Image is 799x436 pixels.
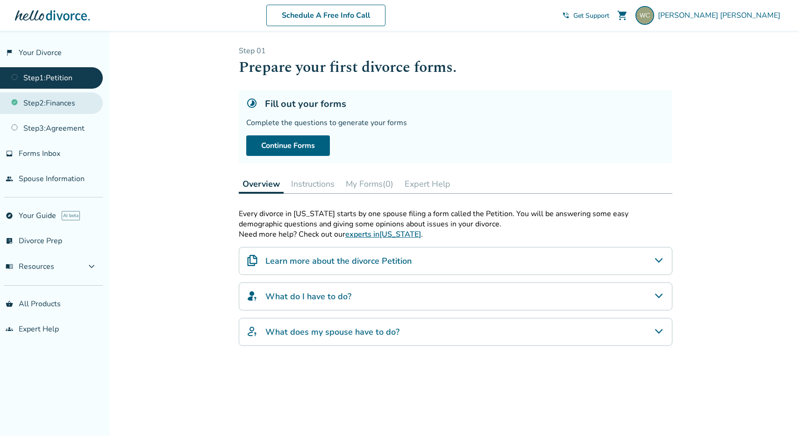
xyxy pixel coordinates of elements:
span: phone_in_talk [562,12,570,19]
span: people [6,175,13,183]
button: Overview [239,175,284,194]
div: Complete the questions to generate your forms [246,118,665,128]
img: What does my spouse have to do? [247,326,258,337]
p: Need more help? Check out our . [239,229,672,239]
h1: Prepare your first divorce forms. [239,56,672,79]
a: experts in[US_STATE] [345,229,421,239]
span: expand_more [86,261,97,272]
div: Learn more about the divorce Petition [239,247,672,275]
span: shopping_basket [6,300,13,308]
span: shopping_cart [617,10,628,21]
span: inbox [6,150,13,157]
button: Instructions [287,175,338,193]
span: menu_book [6,263,13,270]
span: [PERSON_NAME] [PERSON_NAME] [658,10,784,21]
h4: What do I have to do? [265,290,351,302]
span: Forms Inbox [19,148,60,159]
button: My Forms(0) [342,175,397,193]
span: AI beta [62,211,80,220]
span: flag_2 [6,49,13,56]
h5: Fill out your forms [265,98,346,110]
span: groups [6,325,13,333]
span: list_alt_check [6,237,13,245]
img: william.trei.campbell@gmail.com [635,6,654,25]
span: explore [6,212,13,219]
iframe: Chat Widget [752,391,799,436]
h4: Learn more about the divorce Petition [265,255,412,267]
img: Learn more about the divorce Petition [247,255,258,266]
button: Expert Help [401,175,454,193]
a: Continue Forms [246,135,330,156]
p: Every divorce in [US_STATE] starts by one spouse filing a form called the Petition. You will be a... [239,209,672,229]
a: Schedule A Free Info Call [266,5,385,26]
div: What do I have to do? [239,282,672,310]
p: Step 0 1 [239,46,672,56]
span: Resources [6,261,54,272]
h4: What does my spouse have to do? [265,326,399,338]
a: phone_in_talkGet Support [562,11,609,20]
img: What do I have to do? [247,290,258,302]
div: What does my spouse have to do? [239,318,672,346]
span: Get Support [573,11,609,20]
